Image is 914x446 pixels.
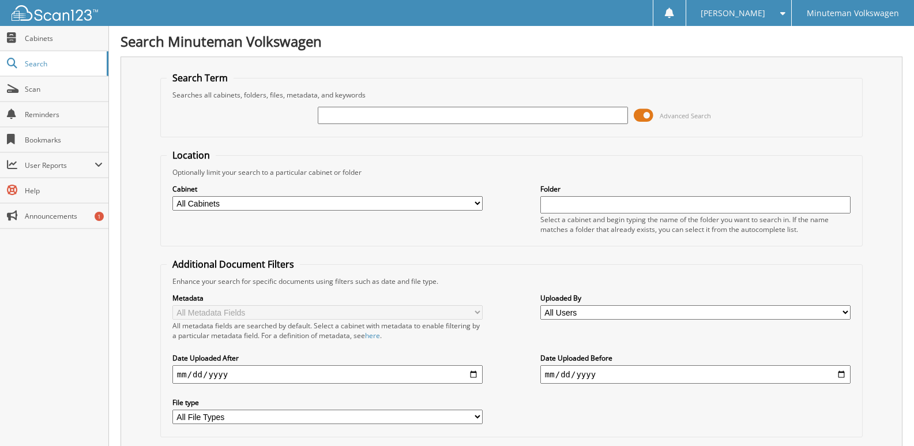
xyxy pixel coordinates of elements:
[25,59,101,69] span: Search
[25,33,103,43] span: Cabinets
[167,167,856,177] div: Optionally limit your search to a particular cabinet or folder
[167,276,856,286] div: Enhance your search for specific documents using filters such as date and file type.
[25,211,103,221] span: Announcements
[167,149,216,162] legend: Location
[701,10,765,17] span: [PERSON_NAME]
[167,258,300,271] legend: Additional Document Filters
[25,110,103,119] span: Reminders
[25,84,103,94] span: Scan
[121,32,902,51] h1: Search Minuteman Volkswagen
[365,331,380,340] a: here
[856,391,914,446] iframe: Chat Widget
[172,321,483,340] div: All metadata fields are searched by default. Select a cabinet with metadata to enable filtering b...
[25,160,95,170] span: User Reports
[167,72,234,84] legend: Search Term
[540,353,851,363] label: Date Uploaded Before
[807,10,899,17] span: Minuteman Volkswagen
[95,212,104,221] div: 1
[167,90,856,100] div: Searches all cabinets, folders, files, metadata, and keywords
[25,186,103,196] span: Help
[540,365,851,384] input: end
[172,398,483,407] label: File type
[25,135,103,145] span: Bookmarks
[540,293,851,303] label: Uploaded By
[12,5,98,21] img: scan123-logo-white.svg
[540,215,851,234] div: Select a cabinet and begin typing the name of the folder you want to search in. If the name match...
[172,184,483,194] label: Cabinet
[660,111,711,120] span: Advanced Search
[540,184,851,194] label: Folder
[172,353,483,363] label: Date Uploaded After
[172,365,483,384] input: start
[172,293,483,303] label: Metadata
